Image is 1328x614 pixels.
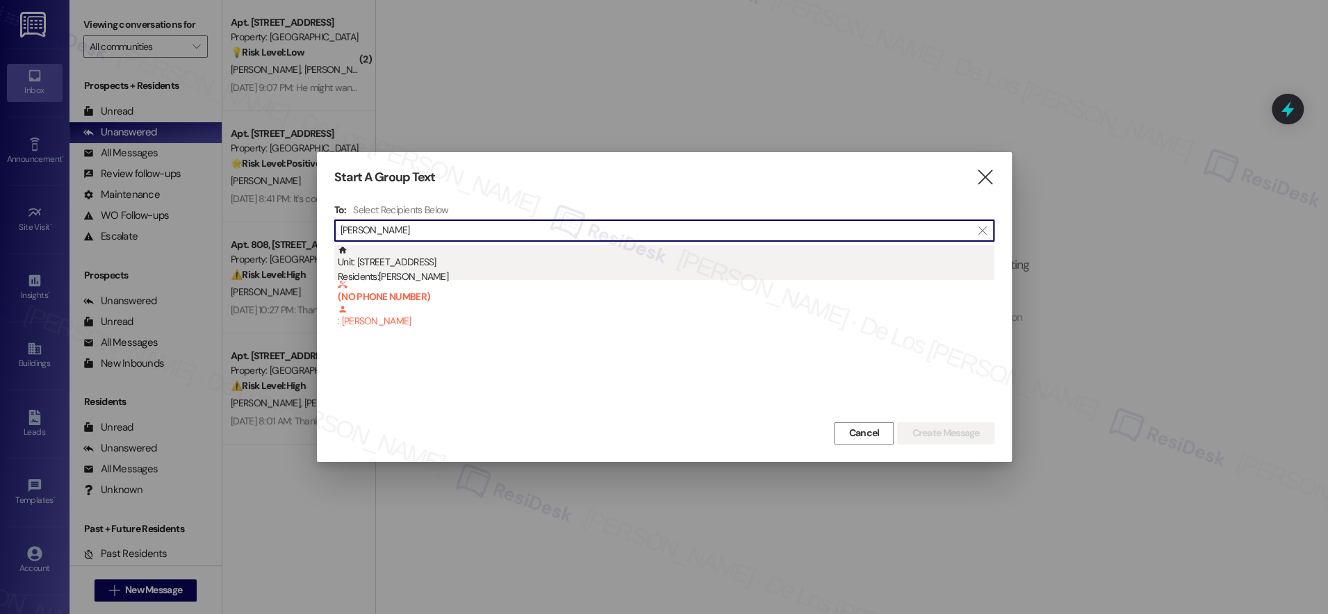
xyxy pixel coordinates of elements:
[334,204,347,216] h3: To:
[338,280,994,329] div: : [PERSON_NAME]
[334,280,994,315] div: (NO PHONE NUMBER) : [PERSON_NAME]
[834,422,894,445] button: Cancel
[338,280,994,303] b: (NO PHONE NUMBER)
[341,221,972,240] input: Search for any contact or apartment
[338,269,994,284] div: Residents: [PERSON_NAME]
[849,426,879,440] span: Cancel
[338,245,994,285] div: Unit: [STREET_ADDRESS]
[334,169,436,185] h3: Start A Group Text
[353,204,448,216] h4: Select Recipients Below
[334,245,994,280] div: Unit: [STREET_ADDRESS]Residents:[PERSON_NAME]
[978,225,986,236] i: 
[897,422,994,445] button: Create Message
[912,426,979,440] span: Create Message
[976,170,994,185] i: 
[972,220,994,241] button: Clear text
